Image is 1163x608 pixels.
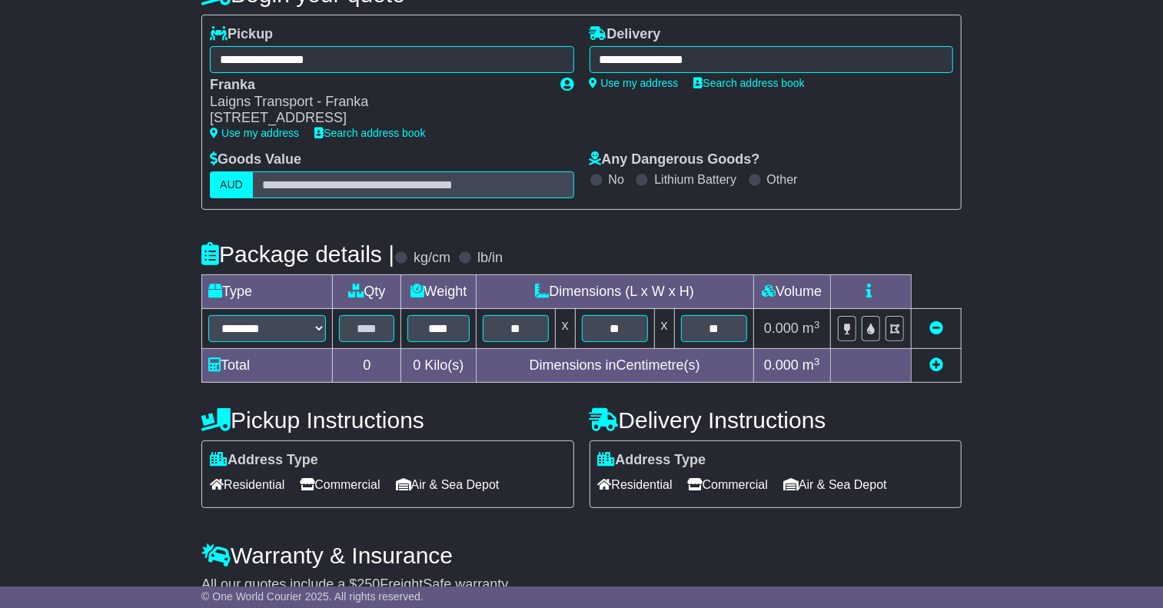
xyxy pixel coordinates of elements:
[477,250,503,267] label: lb/in
[598,473,673,497] span: Residential
[333,275,401,309] td: Qty
[929,321,943,336] a: Remove this item
[590,151,760,168] label: Any Dangerous Goods?
[202,275,333,309] td: Type
[210,94,545,111] div: Laigns Transport - Franka
[654,309,674,349] td: x
[753,275,830,309] td: Volume
[401,275,476,309] td: Weight
[929,357,943,373] a: Add new item
[201,407,573,433] h4: Pickup Instructions
[802,357,820,373] span: m
[210,26,273,43] label: Pickup
[201,590,424,603] span: © One World Courier 2025. All rights reserved.
[476,275,753,309] td: Dimensions (L x W x H)
[555,309,575,349] td: x
[783,473,887,497] span: Air & Sea Depot
[688,473,768,497] span: Commercial
[396,473,500,497] span: Air & Sea Depot
[210,151,301,168] label: Goods Value
[201,576,962,593] div: All our quotes include a $ FreightSafe warranty.
[654,172,736,187] label: Lithium Battery
[764,357,799,373] span: 0.000
[210,127,299,139] a: Use my address
[210,452,318,469] label: Address Type
[202,349,333,383] td: Total
[413,357,420,373] span: 0
[476,349,753,383] td: Dimensions in Centimetre(s)
[210,77,545,94] div: Franka
[201,543,962,568] h4: Warranty & Insurance
[694,77,805,89] a: Search address book
[609,172,624,187] label: No
[802,321,820,336] span: m
[357,576,380,592] span: 250
[590,26,661,43] label: Delivery
[201,241,394,267] h4: Package details |
[598,452,706,469] label: Address Type
[590,77,679,89] a: Use my address
[300,473,380,497] span: Commercial
[814,356,820,367] sup: 3
[814,319,820,331] sup: 3
[210,171,253,198] label: AUD
[767,172,798,187] label: Other
[210,110,545,127] div: [STREET_ADDRESS]
[333,349,401,383] td: 0
[590,407,962,433] h4: Delivery Instructions
[210,473,284,497] span: Residential
[401,349,476,383] td: Kilo(s)
[314,127,425,139] a: Search address book
[414,250,450,267] label: kg/cm
[764,321,799,336] span: 0.000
